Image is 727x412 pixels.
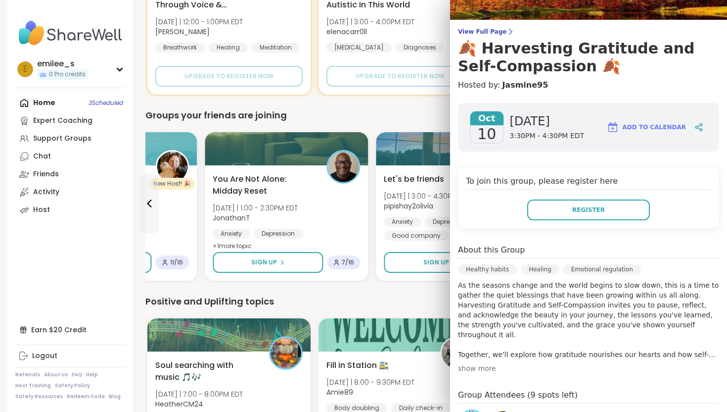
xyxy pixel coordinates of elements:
h3: 🍂 Harvesting Gratitude and Self-Compassion 🍂 [458,40,719,75]
span: [DATE] | 7:00 - 8:00PM EDT [155,389,243,399]
div: Logout [32,351,57,361]
img: ShareWell Logomark [607,121,619,133]
span: 10 [477,125,496,143]
a: Logout [15,347,126,365]
div: Positive and Uplifting topics [145,295,707,309]
div: Support Groups [33,134,91,144]
span: Add to Calendar [623,123,686,132]
b: elenacarr0ll [326,27,367,37]
a: FAQ [72,371,82,378]
a: Redeem Code [67,393,105,400]
a: Friends [15,165,126,183]
button: Upgrade to register now [326,66,474,87]
div: Anxiety [213,229,250,239]
span: Soul searching with music 🎵🎶 [155,360,258,383]
button: Sign Up [384,252,496,273]
a: Host Training [15,382,51,389]
span: View Full Page [458,28,719,36]
div: Healing [521,264,559,274]
span: You Are Not Alone: Midday Reset [213,173,316,197]
span: 7 / 16 [342,258,354,266]
div: Healing [209,43,248,52]
span: e [23,63,27,76]
div: show more [458,363,719,373]
b: JonathanT [213,213,250,223]
button: Sign Up [213,252,323,273]
div: Chat [33,152,51,161]
p: As the seasons change and the world begins to slow down, this is a time to gather the quiet bless... [458,280,719,360]
div: Expert Coaching [33,116,92,126]
span: Fill in Station 🚉 [326,360,389,371]
div: [MEDICAL_DATA] [326,43,392,52]
div: Emotional regulation [563,264,641,274]
span: [DATE] | 3:00 - 4:30PM EDT [384,191,471,201]
h4: About this Group [458,244,525,256]
span: 0 Pro credits [49,70,86,79]
a: Safety Policy [55,382,90,389]
b: pipishay2olivia [384,201,433,211]
div: Depression [254,229,303,239]
div: Anxiety [384,217,421,227]
span: 3:30PM - 4:30PM EDT [510,131,585,141]
span: Oct [470,111,503,125]
img: HeatherCM24 [271,338,301,368]
img: LuAnn [157,152,187,182]
button: Add to Calendar [602,115,690,139]
div: emilee_s [37,58,88,69]
a: About Us [44,371,68,378]
div: Depression [425,217,474,227]
span: [DATE] | 1:00 - 2:30PM EDT [213,203,298,213]
span: [DATE] | 3:00 - 4:00PM EDT [326,17,414,27]
span: Sign Up [251,258,277,267]
span: Sign Up [423,258,449,267]
a: Jasmine95 [502,79,548,91]
span: Upgrade to register now [356,72,445,81]
a: Help [86,371,98,378]
img: JonathanT [328,152,359,182]
a: Activity [15,183,126,201]
div: Host [33,205,50,215]
div: Friends [33,169,59,179]
a: Host [15,201,126,219]
div: Groups your friends are joining [145,108,707,122]
a: Expert Coaching [15,112,126,130]
div: New Host! 🎉 [149,178,195,190]
div: Diagnoses [396,43,444,52]
b: Amie89 [326,387,353,397]
div: Earn $20 Credit [15,321,126,339]
a: Support Groups [15,130,126,148]
span: Upgrade to register now [184,72,273,81]
h4: To join this group, please register here [466,175,711,190]
span: [DATE] | 8:00 - 9:30PM EDT [326,377,414,387]
a: Blog [109,393,121,400]
span: [DATE] [510,113,585,129]
span: 11 / 16 [170,258,183,266]
span: Register [572,206,605,214]
b: HeatherCM24 [155,399,203,409]
h4: Hosted by: [458,79,719,91]
a: View Full Page🍂 Harvesting Gratitude and Self-Compassion 🍂 [458,28,719,75]
button: Register [527,200,650,220]
div: Breathwork [155,43,205,52]
a: Safety Resources [15,393,63,400]
a: Chat [15,148,126,165]
span: Let's be friends [384,173,444,185]
a: Referrals [15,371,40,378]
span: [DATE] | 12:00 - 1:00PM EDT [155,17,243,27]
img: ShareWell Nav Logo [15,16,126,51]
div: Close Step [710,4,723,17]
div: Healthy habits [458,264,517,274]
b: [PERSON_NAME] [155,27,210,37]
h4: Group Attendees (9 spots left) [458,389,719,404]
div: Activity [33,187,59,197]
div: Good company [384,231,449,241]
button: Upgrade to register now [155,66,303,87]
div: Meditation [252,43,300,52]
img: Amie89 [442,338,472,368]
